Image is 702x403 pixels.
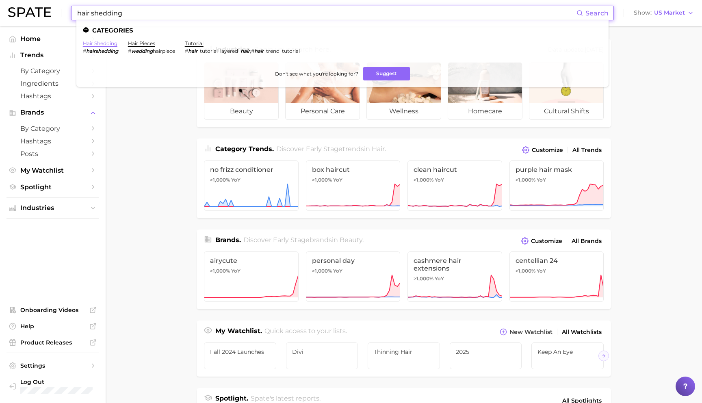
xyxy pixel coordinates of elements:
span: >1,000% [414,275,433,282]
span: Discover Early Stage trends in . [276,145,386,153]
span: cashmere hair extensions [414,257,496,272]
span: Home [20,35,85,43]
span: airycute [210,257,292,264]
span: # [185,48,188,54]
span: Thinning Hair [374,349,434,355]
a: by Category [6,122,99,135]
span: Show [634,11,652,15]
a: hair pieces [128,40,155,46]
span: Don't see what you're looking for? [275,71,358,77]
a: wellness [366,62,441,120]
span: >1,000% [414,177,433,183]
a: cashmere hair extensions>1,000% YoY [407,251,502,302]
li: Categories [83,27,602,34]
span: _tutorial_layered_ [197,48,240,54]
a: Spotlight [6,181,99,193]
a: Onboarding Videos [6,304,99,316]
a: personal care [285,62,360,120]
em: hair [188,48,197,54]
span: by Category [20,67,85,75]
span: Posts [20,150,85,158]
span: Brands . [215,236,241,244]
span: Brands [20,109,85,116]
a: box haircut>1,000% YoY [306,160,401,211]
span: centellian 24 [516,257,598,264]
button: New Watchlist [498,326,555,338]
span: US Market [654,11,685,15]
a: Settings [6,360,99,372]
span: >1,000% [516,177,535,183]
a: no frizz conditioner>1,000% YoY [204,160,299,211]
a: purple hair mask>1,000% YoY [509,160,604,211]
span: cultural shifts [529,103,603,119]
a: Fall 2024 Launches [204,342,276,369]
a: All Watchlists [560,327,604,338]
a: homecare [448,62,522,120]
span: # [83,48,86,54]
a: 2025 [450,342,522,369]
button: Suggest [363,67,410,80]
span: _trend_tutorial [264,48,300,54]
span: Spotlight [20,183,85,191]
span: Category Trends . [215,145,274,153]
span: All Watchlists [562,329,602,336]
em: hairshedding [86,48,118,54]
span: Product Releases [20,339,85,346]
span: beauty [204,103,278,119]
span: Trends [20,52,85,59]
a: personal day>1,000% YoY [306,251,401,302]
span: My Watchlist [20,167,85,174]
span: Customize [531,238,562,245]
span: >1,000% [210,268,230,274]
span: Onboarding Videos [20,306,85,314]
a: centellian 24>1,000% YoY [509,251,604,302]
span: Industries [20,204,85,212]
a: tutorial [185,40,204,46]
a: Hashtags [6,135,99,147]
span: Ingredients [20,80,85,87]
span: YoY [231,268,240,274]
span: YoY [537,268,546,274]
a: beauty [204,62,279,120]
a: Divi [286,342,358,369]
span: Customize [532,147,563,154]
span: Help [20,323,85,330]
span: personal care [286,103,360,119]
em: hair [240,48,250,54]
a: Product Releases [6,336,99,349]
em: wedding [131,48,153,54]
div: , [185,48,300,54]
span: >1,000% [210,177,230,183]
a: Log out. Currently logged in with e-mail rachael@diviofficial.com. [6,376,99,396]
button: Trends [6,49,99,61]
span: Discover Early Stage brands in . [243,236,364,244]
span: Hashtags [20,137,85,145]
a: hair shedding [83,40,117,46]
button: Industries [6,202,99,214]
span: Hashtags [20,92,85,100]
span: # [128,48,131,54]
em: hair [254,48,264,54]
span: personal day [312,257,394,264]
a: My Watchlist [6,164,99,177]
a: by Category [6,65,99,77]
a: Help [6,320,99,332]
button: Customize [520,144,565,156]
a: Home [6,32,99,45]
span: hair [372,145,385,153]
a: Thinning Hair [368,342,440,369]
button: Brands [6,106,99,119]
span: YoY [537,177,546,183]
a: Keep an eye [531,342,604,369]
span: hairpiece [153,48,175,54]
button: ShowUS Market [632,8,696,18]
span: beauty [340,236,362,244]
span: by Category [20,125,85,132]
h1: My Watchlist. [215,326,262,338]
span: homecare [448,103,522,119]
span: YoY [333,177,342,183]
span: purple hair mask [516,166,598,173]
span: >1,000% [312,177,332,183]
button: Scroll Right [598,351,609,361]
span: YoY [333,268,342,274]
